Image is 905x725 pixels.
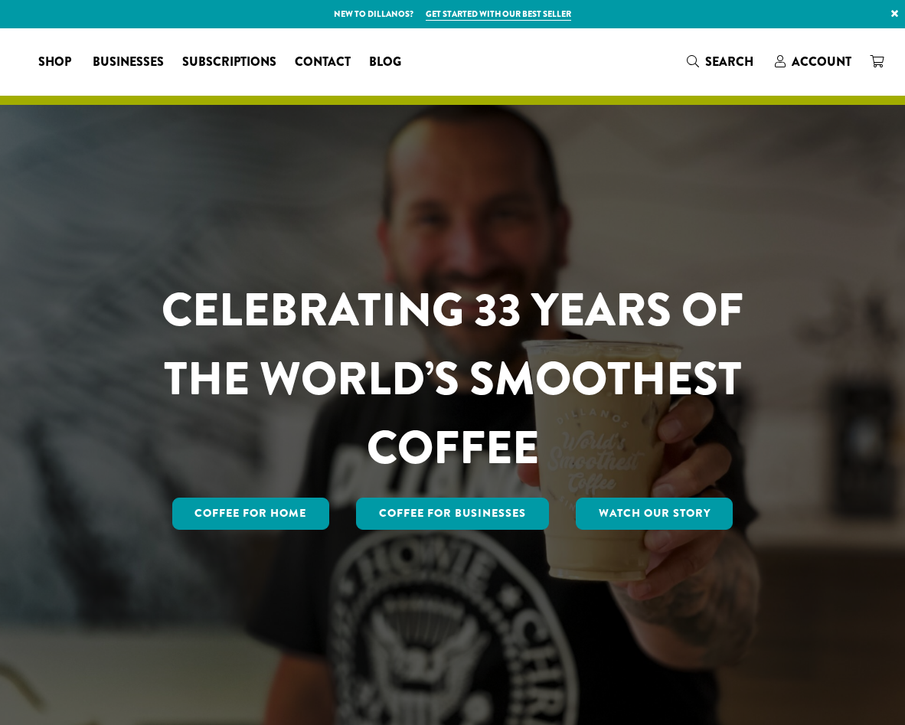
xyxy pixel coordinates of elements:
span: Blog [369,53,401,72]
a: Search [678,49,766,74]
span: Account [792,53,851,70]
a: Shop [29,50,83,74]
a: Coffee For Businesses [356,498,549,530]
a: Get started with our best seller [426,8,571,21]
span: Shop [38,53,71,72]
a: Coffee for Home [172,498,330,530]
span: Businesses [93,53,164,72]
a: Watch Our Story [576,498,733,530]
span: Subscriptions [182,53,276,72]
span: Contact [295,53,351,72]
h1: CELEBRATING 33 YEARS OF THE WORLD’S SMOOTHEST COFFEE [122,276,783,482]
span: Search [705,53,753,70]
